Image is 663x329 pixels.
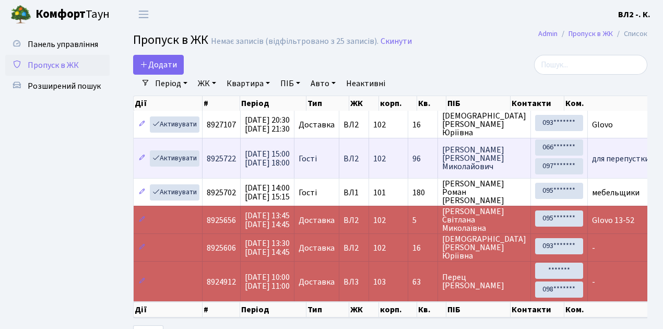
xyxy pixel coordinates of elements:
span: Glovo [592,119,613,131]
span: [DEMOGRAPHIC_DATA] [PERSON_NAME] Юріївна [442,235,526,260]
span: Пропуск в ЖК [133,31,208,49]
a: ВЛ2 -. К. [618,8,650,21]
th: Період [240,96,306,111]
span: 180 [412,189,433,197]
b: ВЛ2 -. К. [618,9,650,20]
a: Пропуск в ЖК [569,28,613,39]
span: ВЛ2 [344,216,364,225]
img: logo.png [10,4,31,25]
span: 102 [373,119,386,131]
span: мебельщики [592,187,640,198]
a: Активувати [150,116,199,133]
span: Гості [299,155,317,163]
span: 103 [373,276,386,288]
span: [DATE] 10:00 [DATE] 11:00 [245,272,290,292]
span: 102 [373,242,386,254]
th: корп. [379,302,417,318]
span: Таун [35,6,110,23]
a: Період [151,75,192,92]
a: Admin [538,28,558,39]
span: 8927107 [207,119,236,131]
span: [PERSON_NAME] Світлана Миколаївна [442,207,526,232]
span: Перец [PERSON_NAME] [442,273,526,290]
th: ЖК [349,96,379,111]
span: 16 [412,244,433,252]
span: Доставка [299,121,335,129]
span: 8925656 [207,215,236,226]
span: 102 [373,153,386,164]
div: Немає записів (відфільтровано з 25 записів). [211,37,378,46]
span: [DEMOGRAPHIC_DATA] [PERSON_NAME] Юріївна [442,112,526,137]
a: Додати [133,55,184,75]
span: 8925702 [207,187,236,198]
span: 96 [412,155,433,163]
span: ВЛ2 [344,121,364,129]
a: Авто [306,75,340,92]
span: - [592,276,595,288]
b: Комфорт [35,6,86,22]
th: Період [240,302,306,318]
span: 8925722 [207,153,236,164]
span: ВЛ1 [344,189,364,197]
a: Пропуск в ЖК [5,55,110,76]
th: Кв. [417,302,446,318]
span: [DATE] 14:00 [DATE] 15:15 [245,182,290,203]
span: Доставка [299,278,335,286]
button: Переключити навігацію [131,6,157,23]
a: Розширений пошук [5,76,110,97]
span: 101 [373,187,386,198]
th: Контакти [511,96,564,111]
span: [DATE] 15:00 [DATE] 18:00 [245,148,290,169]
span: ВЛ2 [344,244,364,252]
span: Розширений пошук [28,80,101,92]
th: ПІБ [446,302,511,318]
th: Дії [134,302,203,318]
th: ЖК [349,302,379,318]
span: ВЛ2 [344,155,364,163]
span: Гості [299,189,317,197]
li: Список [613,28,647,40]
th: ПІБ [446,96,511,111]
span: Додати [140,59,177,70]
th: Контакти [511,302,564,318]
nav: breadcrumb [523,23,663,45]
a: ЖК [194,75,220,92]
span: 63 [412,278,433,286]
span: 5 [412,216,433,225]
a: Панель управління [5,34,110,55]
span: [PERSON_NAME] [PERSON_NAME] Миколайович [442,146,526,171]
span: 16 [412,121,433,129]
span: Доставка [299,216,335,225]
span: - [592,242,595,254]
th: # [203,96,240,111]
span: Glovo 13-52 [592,215,634,226]
th: Кв. [417,96,446,111]
a: Активувати [150,150,199,167]
span: 8925606 [207,242,236,254]
a: Неактивні [342,75,389,92]
span: Доставка [299,244,335,252]
span: [DATE] 13:30 [DATE] 14:45 [245,238,290,258]
span: [DATE] 20:30 [DATE] 21:30 [245,114,290,135]
a: Квартира [222,75,274,92]
span: [DATE] 13:45 [DATE] 14:45 [245,210,290,230]
span: Пропуск в ЖК [28,60,79,71]
span: ВЛ3 [344,278,364,286]
a: Скинути [381,37,412,46]
span: [PERSON_NAME] Роман [PERSON_NAME] [442,180,526,205]
th: Дії [134,96,203,111]
span: 8924912 [207,276,236,288]
th: корп. [379,96,417,111]
th: Тип [306,302,349,318]
input: Пошук... [534,55,647,75]
th: # [203,302,240,318]
a: Активувати [150,184,199,201]
th: Тип [306,96,349,111]
span: Панель управління [28,39,98,50]
a: ПІБ [276,75,304,92]
span: 102 [373,215,386,226]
